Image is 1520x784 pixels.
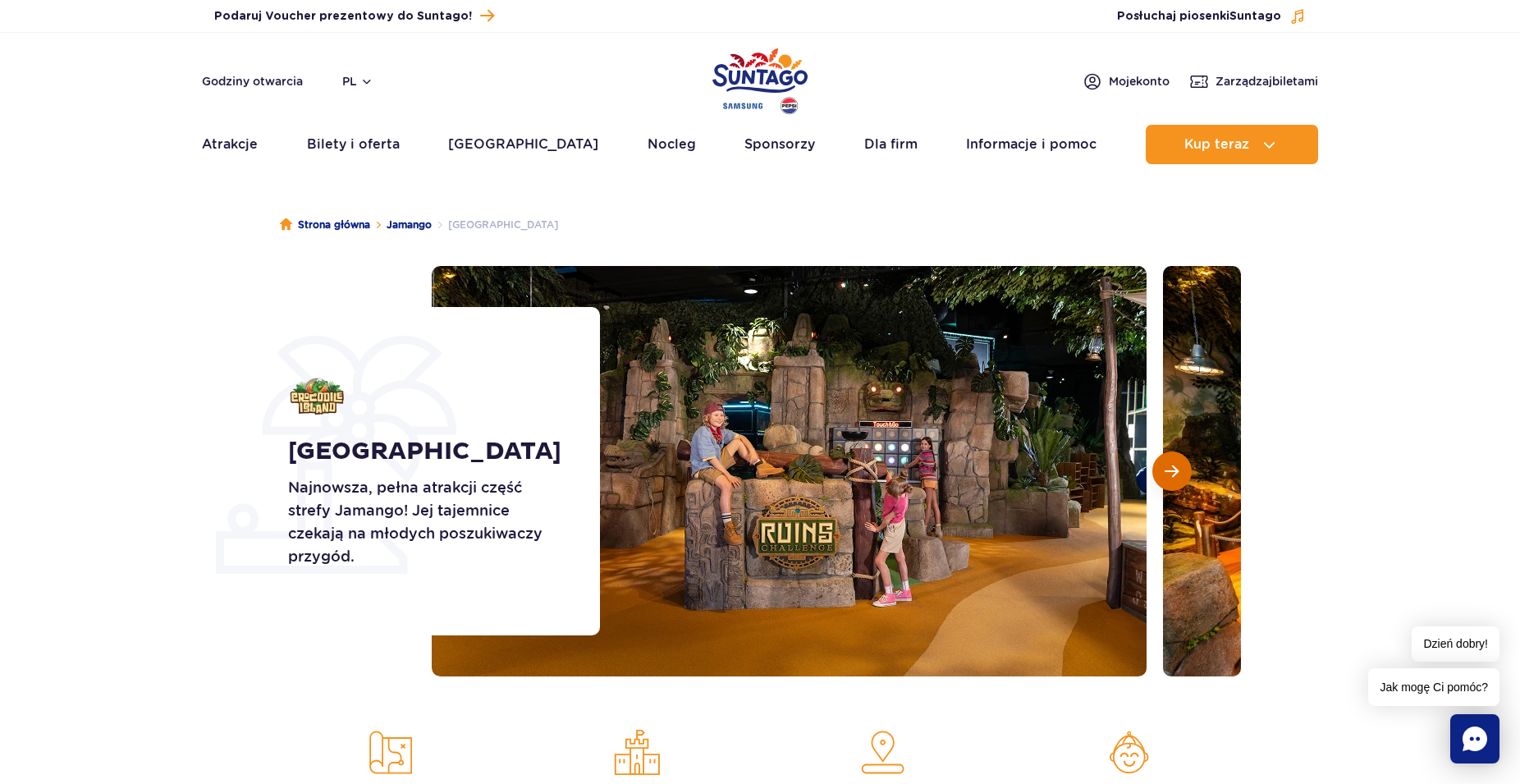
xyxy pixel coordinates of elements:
[280,217,370,233] a: Strona główna
[712,41,808,117] a: Park of Poland
[1189,71,1318,91] a: Zarządzajbiletami
[1117,8,1281,25] span: Posłuchaj piosenki
[864,125,918,164] a: Dla firm
[1109,73,1170,89] span: Moje konto
[342,73,373,89] button: pl
[202,125,258,164] a: Atrakcje
[1450,714,1499,763] div: Chat
[1152,452,1192,491] button: Następny slajd
[387,217,432,233] a: Jamango
[744,125,815,164] a: Sponsorzy
[1412,626,1499,662] span: Dzień dobry!
[448,125,598,164] a: [GEOGRAPHIC_DATA]
[1216,73,1318,89] span: Zarządzaj biletami
[1117,8,1306,25] button: Posłuchaj piosenkiSuntago
[307,125,400,164] a: Bilety i oferta
[288,437,563,466] h1: [GEOGRAPHIC_DATA]
[1368,668,1499,706] span: Jak mogę Ci pomóc?
[202,73,303,89] a: Godziny otwarcia
[214,8,472,25] span: Podaruj Voucher prezentowy do Suntago!
[1083,71,1170,91] a: Mojekonto
[1146,125,1318,164] button: Kup teraz
[432,217,558,233] li: [GEOGRAPHIC_DATA]
[1229,11,1281,22] span: Suntago
[1184,137,1249,152] span: Kup teraz
[966,125,1097,164] a: Informacje i pomoc
[288,476,563,568] p: Najnowsza, pełna atrakcji część strefy Jamango! Jej tajemnice czekają na młodych poszukiwaczy prz...
[214,5,494,27] a: Podaruj Voucher prezentowy do Suntago!
[648,125,696,164] a: Nocleg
